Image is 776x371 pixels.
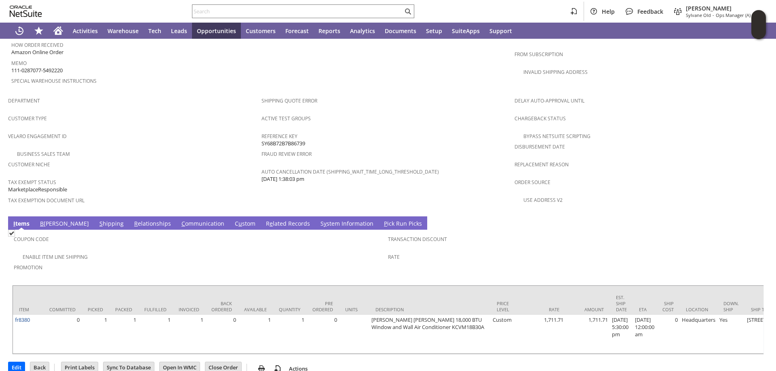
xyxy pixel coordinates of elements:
[82,315,109,354] td: 1
[29,23,48,39] div: Shortcuts
[515,143,565,150] a: Disbursement Date
[515,51,563,58] a: From Subscription
[8,230,15,237] img: Checked
[132,220,173,228] a: Relationships
[205,315,238,354] td: 0
[99,220,103,227] span: S
[515,115,566,122] a: Chargeback Status
[385,27,416,35] span: Documents
[279,306,300,312] div: Quantity
[173,315,205,354] td: 1
[148,27,161,35] span: Tech
[241,23,280,39] a: Customers
[38,220,91,228] a: B[PERSON_NAME]
[686,12,711,18] span: Sylvane Old
[97,220,126,228] a: Shipping
[345,306,363,312] div: Units
[515,161,569,168] a: Replacement reason
[421,23,447,39] a: Setup
[8,97,40,104] a: Department
[497,300,515,312] div: Price Level
[10,23,29,39] a: Recent Records
[53,26,63,36] svg: Home
[369,315,491,354] td: [PERSON_NAME] [PERSON_NAME] 18,000 BTU Window and Wall Air Conditioner KCVM18B30A
[179,306,199,312] div: Invoiced
[11,78,97,84] a: Special Warehouse Instructions
[143,23,166,39] a: Tech
[312,300,333,312] div: Pre Ordered
[244,306,267,312] div: Available
[211,300,232,312] div: Back Ordered
[270,220,273,227] span: e
[610,315,633,354] td: [DATE] 5:30:00 pm
[447,23,485,39] a: SuiteApps
[285,27,309,35] span: Forecast
[633,315,656,354] td: [DATE] 12:00:00 am
[34,26,44,36] svg: Shortcuts
[375,306,485,312] div: Description
[306,315,339,354] td: 0
[452,27,480,35] span: SuiteApps
[616,294,627,312] div: Est. Ship Date
[523,69,588,75] a: Invalid Shipping Address
[515,179,550,186] a: Order Source
[261,97,317,104] a: Shipping Quote Error
[751,10,766,39] iframe: Click here to launch Oracle Guided Learning Help Panel
[318,220,375,228] a: System Information
[751,25,766,40] span: Oracle Guided Learning Widget. To move around, please hold and drag
[138,315,173,354] td: 1
[14,236,49,243] a: Coupon Code
[8,179,56,186] a: Tax Exempt Status
[238,315,273,354] td: 1
[8,197,84,204] a: Tax Exemption Document URL
[384,220,387,227] span: P
[166,23,192,39] a: Leads
[134,220,138,227] span: R
[723,300,739,312] div: Down. Ship
[261,151,312,157] a: Fraud Review Error
[350,27,375,35] span: Analytics
[565,315,610,354] td: 1,711.71
[345,23,380,39] a: Analytics
[261,140,305,147] span: SY68B72B7B86739
[40,220,44,227] span: B
[109,315,138,354] td: 1
[280,23,314,39] a: Forecast
[144,306,167,312] div: Fulfilled
[521,315,565,354] td: 1,711.71
[261,175,304,183] span: [DATE] 1:38:03 pm
[662,300,674,312] div: Ship Cost
[489,27,512,35] span: Support
[318,27,340,35] span: Reports
[261,133,297,140] a: Reference Key
[8,115,47,122] a: Customer Type
[103,23,143,39] a: Warehouse
[8,161,50,168] a: Customer Niche
[19,306,37,312] div: Item
[656,315,680,354] td: 0
[261,168,439,175] a: Auto Cancellation Date (shipping_wait_time_long_threshold_date)
[171,27,187,35] span: Leads
[108,27,139,35] span: Warehouse
[48,23,68,39] a: Home
[11,48,63,56] span: Amazon Online Order
[314,23,345,39] a: Reports
[515,97,584,104] a: Delay Auto-Approval Until
[68,23,103,39] a: Activities
[11,220,32,228] a: Items
[637,8,663,15] span: Feedback
[233,220,257,228] a: Custom
[527,306,559,312] div: Rate
[523,197,563,203] a: Use Address V2
[197,27,236,35] span: Opportunities
[11,60,27,67] a: Memo
[43,315,82,354] td: 0
[17,151,70,157] a: Business Sales Team
[571,306,604,312] div: Amount
[11,42,63,48] a: How Order Received
[181,220,185,227] span: C
[680,315,717,354] td: Headquarters
[686,4,761,12] span: [PERSON_NAME]
[382,220,424,228] a: Pick Run Picks
[753,218,763,228] a: Unrolled view on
